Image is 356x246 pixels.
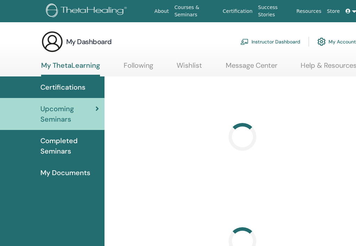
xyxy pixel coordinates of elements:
img: generic-user-icon.jpg [41,31,63,53]
h3: My Dashboard [66,37,112,47]
span: Certifications [40,82,85,92]
a: Message Center [226,61,277,75]
a: About [152,5,171,18]
span: Completed Seminars [40,136,99,156]
span: My Documents [40,167,90,178]
a: Store [324,5,343,18]
img: chalkboard-teacher.svg [240,39,249,45]
a: My Account [317,34,356,49]
a: Certification [220,5,255,18]
a: My ThetaLearning [41,61,100,76]
img: logo.png [46,3,129,19]
a: Following [124,61,153,75]
a: Instructor Dashboard [240,34,300,49]
a: Wishlist [177,61,202,75]
a: Courses & Seminars [172,1,220,21]
a: Resources [294,5,324,18]
span: Upcoming Seminars [40,104,95,124]
a: Success Stories [255,1,294,21]
img: cog.svg [317,36,326,48]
